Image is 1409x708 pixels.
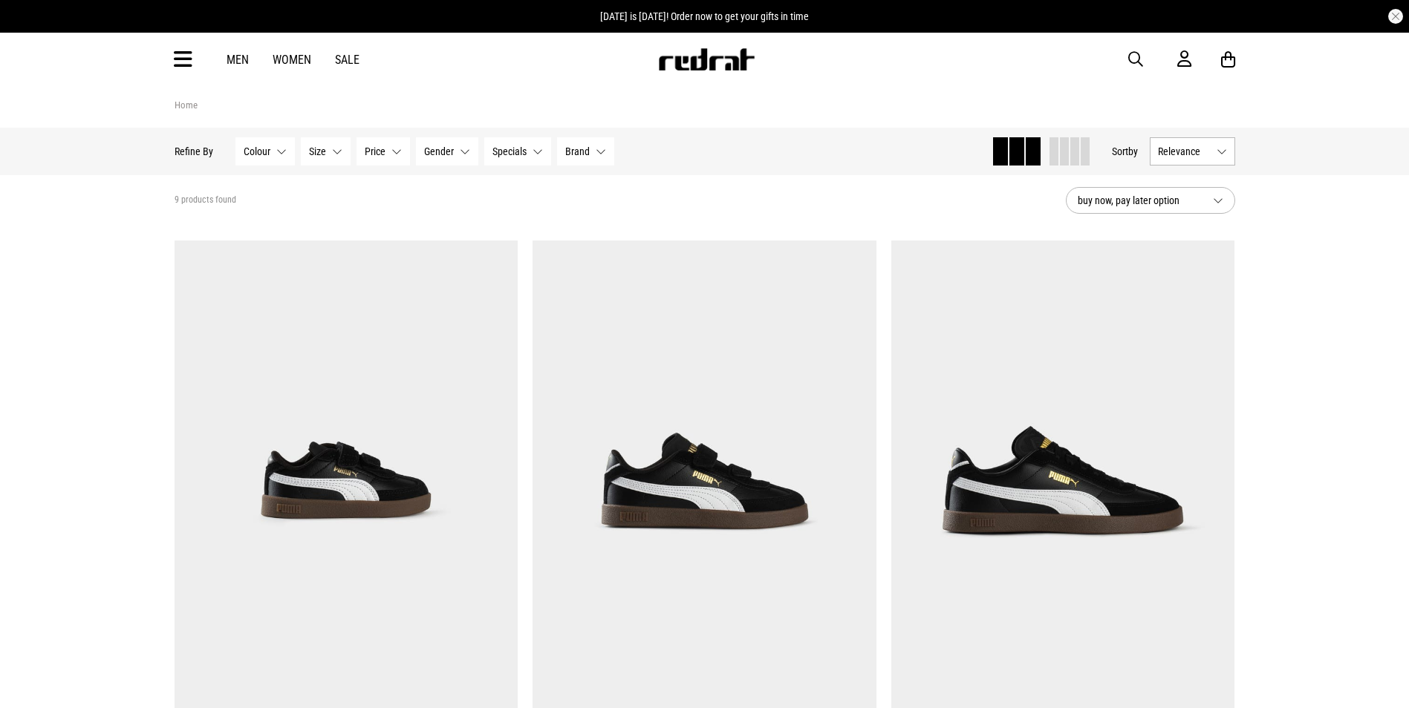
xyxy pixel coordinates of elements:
a: Sale [335,53,359,67]
span: Relevance [1158,145,1211,157]
img: Redrat logo [657,48,755,71]
span: Brand [565,145,590,157]
span: buy now, pay later option [1078,191,1201,209]
span: by [1128,145,1138,157]
span: Price [365,145,385,157]
button: Relevance [1150,137,1235,165]
p: Refine By [175,145,213,157]
span: Colour [244,145,270,157]
button: Price [357,137,410,165]
span: Size [309,145,326,157]
span: [DATE] is [DATE]! Order now to get your gifts in time [600,10,809,22]
button: Sortby [1112,142,1138,160]
span: 9 products found [175,194,236,206]
span: Gender [424,145,454,157]
span: Specials [492,145,527,157]
a: Men [227,53,249,67]
a: Women [273,53,311,67]
a: Home [175,99,198,111]
button: Gender [416,137,478,165]
button: Specials [484,137,551,165]
button: buy now, pay later option [1066,187,1235,214]
button: Size [301,137,351,165]
button: Colour [235,137,295,165]
button: Brand [557,137,614,165]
